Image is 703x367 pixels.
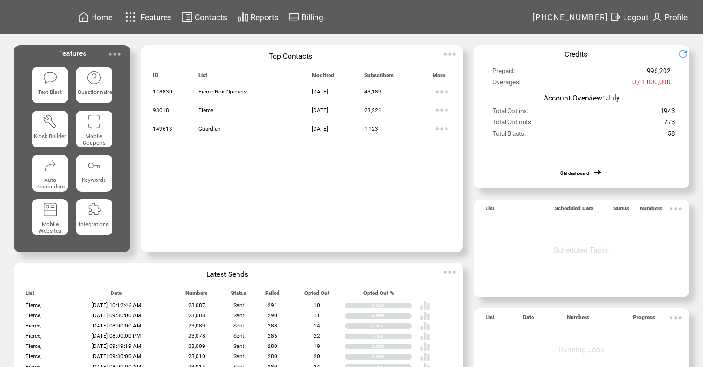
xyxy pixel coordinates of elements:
[188,302,205,308] span: 23,087
[188,353,205,360] span: 23,010
[26,290,34,300] span: List
[121,8,174,26] a: Features
[647,67,670,79] span: 996,202
[555,205,593,216] span: Scheduled Date
[43,202,58,217] img: mobile-websites.svg
[560,171,589,176] a: Old dashboard
[314,333,320,339] span: 22
[632,79,670,90] span: 0 / 1,000,000
[666,308,685,327] img: ellypsis.svg
[420,341,430,352] img: poll%20-%20white.svg
[237,11,249,23] img: chart.svg
[650,10,689,24] a: Profile
[633,314,655,325] span: Progress
[76,199,112,236] a: Integrations
[77,10,114,24] a: Home
[92,353,141,360] span: [DATE] 09:30:00 AM
[312,126,328,132] span: [DATE]
[250,13,279,22] span: Reports
[195,13,227,22] span: Contacts
[188,333,205,339] span: 23,078
[565,50,587,59] span: Credits
[567,314,589,325] span: Numbers
[372,313,411,319] div: 0.05%
[433,120,451,138] img: ellypsis.svg
[26,343,41,349] span: Fierce,
[231,290,247,300] span: Status
[364,107,381,113] span: 23,221
[314,343,320,349] span: 19
[268,333,277,339] span: 285
[79,221,109,227] span: Integrations
[440,263,459,281] img: ellypsis.svg
[86,114,101,129] img: coupons.svg
[153,88,172,95] span: 118830
[268,312,277,319] span: 290
[613,205,629,216] span: Status
[523,314,534,325] span: Date
[372,354,411,360] div: 0.09%
[185,290,208,300] span: Numbers
[269,52,312,60] span: Top Contacts
[58,49,86,58] span: Features
[26,312,41,319] span: Fierce,
[26,333,41,339] span: Fierce,
[198,107,213,113] span: Fierce
[140,13,172,22] span: Features
[26,353,41,360] span: Fierce,
[664,119,675,130] span: 773
[302,13,323,22] span: Billing
[312,88,328,95] span: [DATE]
[188,322,205,329] span: 23,089
[312,107,328,113] span: [DATE]
[268,353,277,360] span: 280
[666,200,685,218] img: ellypsis.svg
[26,322,41,329] span: Fierce,
[268,343,277,349] span: 280
[82,177,106,183] span: Keywords
[364,88,381,95] span: 43,189
[314,322,320,329] span: 14
[265,290,280,300] span: Failed
[76,111,112,147] a: Mobile Coupons
[233,343,244,349] span: Sent
[289,11,300,23] img: creidtcard.svg
[623,13,649,22] span: Logout
[92,302,141,308] span: [DATE] 10:12:46 AM
[188,343,205,349] span: 23,009
[43,158,58,173] img: auto-responders.svg
[38,89,62,95] span: Text Blast
[92,333,141,339] span: [DATE] 08:00:00 PM
[268,302,277,308] span: 291
[314,302,320,308] span: 10
[180,10,229,24] a: Contacts
[486,205,494,216] span: List
[364,72,394,83] span: Subscribers
[43,114,58,129] img: tool%201.svg
[678,49,695,59] img: refresh.png
[609,10,650,24] a: Logout
[32,155,68,192] a: Auto Responders
[26,302,41,308] span: Fierce,
[558,345,604,354] span: Running Jobs
[420,352,430,362] img: poll%20-%20white.svg
[111,290,122,300] span: Date
[668,130,675,141] span: 58
[206,270,248,279] span: Latest Sends
[312,72,334,83] span: Modified
[433,82,451,101] img: ellypsis.svg
[268,322,277,329] span: 288
[92,312,141,319] span: [DATE] 09:30:00 AM
[32,199,68,236] a: Mobile Websites
[236,10,280,24] a: Reports
[83,133,105,146] span: Mobile Coupons
[198,72,207,83] span: List
[314,312,320,319] span: 11
[32,111,68,147] a: Kiosk Builder
[233,333,244,339] span: Sent
[86,158,101,173] img: keywords.svg
[420,300,430,311] img: poll%20-%20white.svg
[39,221,61,234] span: Mobile Websites
[153,107,169,113] span: 93018
[493,67,515,79] span: Prepaid:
